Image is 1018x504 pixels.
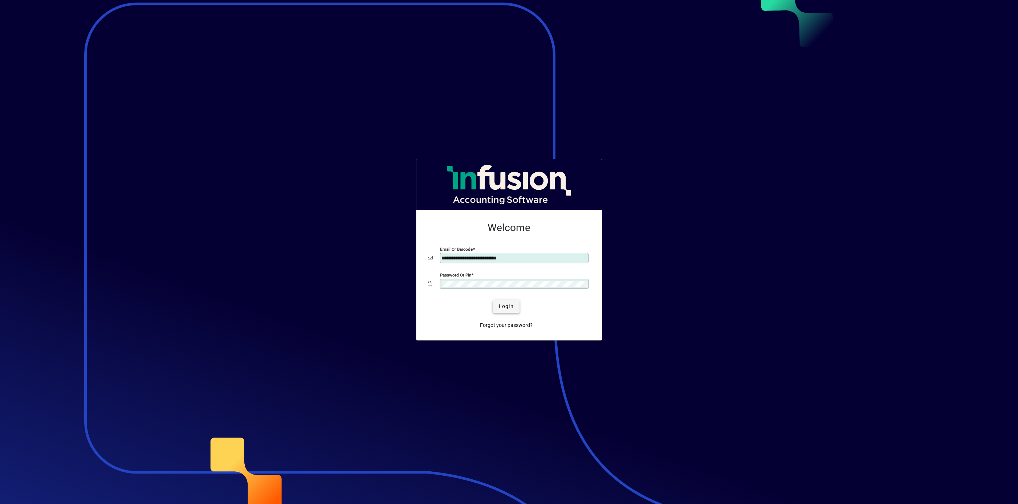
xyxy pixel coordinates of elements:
[477,319,536,332] a: Forgot your password?
[440,247,473,252] mat-label: Email or Barcode
[480,321,533,329] span: Forgot your password?
[498,303,513,310] span: Login
[440,273,471,278] mat-label: Password or Pin
[428,222,590,234] h2: Welcome
[493,300,519,313] button: Login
